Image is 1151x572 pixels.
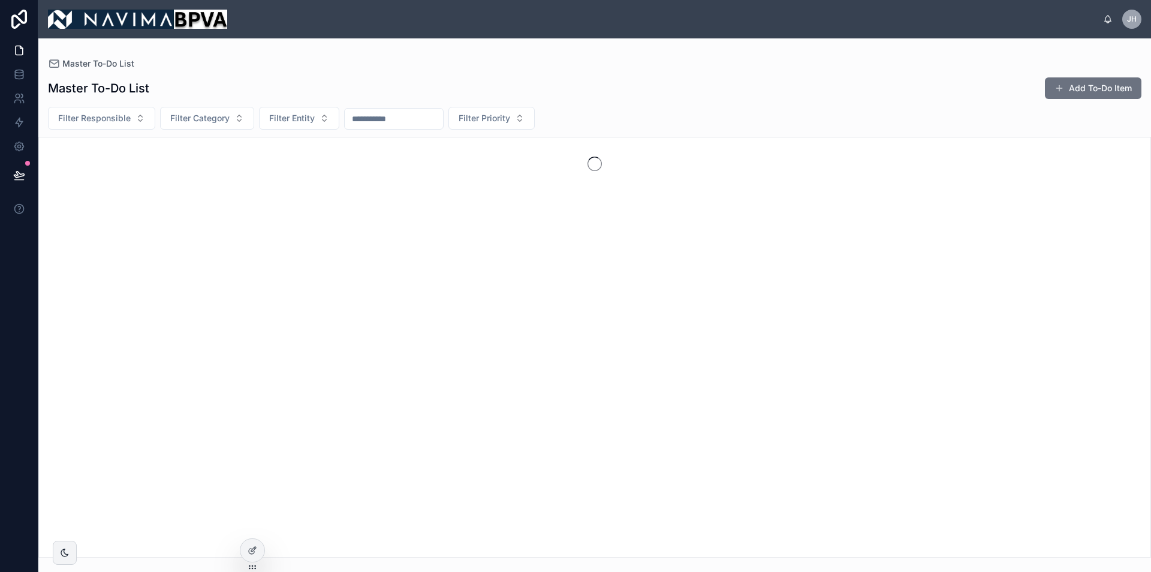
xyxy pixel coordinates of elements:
[237,17,1103,22] div: scrollable content
[269,112,315,124] span: Filter Entity
[1127,14,1137,24] span: JH
[448,107,535,130] button: Select Button
[48,58,134,70] a: Master To-Do List
[48,10,227,29] img: App logo
[459,112,510,124] span: Filter Priority
[48,107,155,130] button: Select Button
[58,112,131,124] span: Filter Responsible
[170,112,230,124] span: Filter Category
[259,107,339,130] button: Select Button
[160,107,254,130] button: Select Button
[62,58,134,70] span: Master To-Do List
[1045,77,1141,99] button: Add To-Do Item
[48,80,149,97] h1: Master To-Do List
